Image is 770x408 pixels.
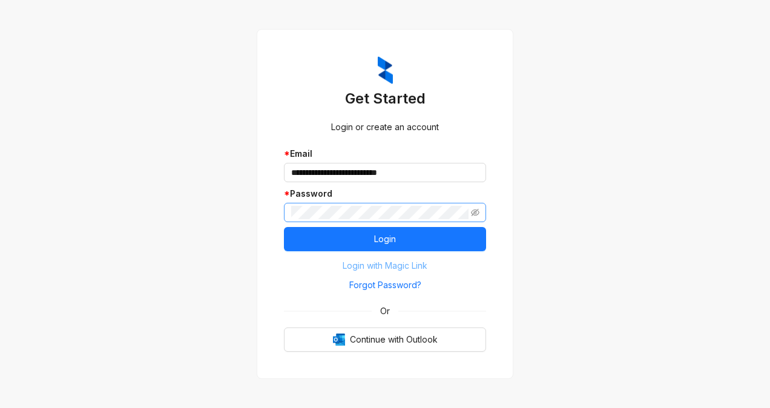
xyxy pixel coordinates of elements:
[372,304,398,318] span: Or
[378,56,393,84] img: ZumaIcon
[374,232,396,246] span: Login
[284,89,486,108] h3: Get Started
[284,147,486,160] div: Email
[350,333,438,346] span: Continue with Outlook
[343,259,427,272] span: Login with Magic Link
[284,327,486,352] button: OutlookContinue with Outlook
[333,334,345,346] img: Outlook
[284,256,486,275] button: Login with Magic Link
[284,227,486,251] button: Login
[349,278,421,292] span: Forgot Password?
[284,120,486,134] div: Login or create an account
[284,187,486,200] div: Password
[471,208,479,217] span: eye-invisible
[284,275,486,295] button: Forgot Password?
